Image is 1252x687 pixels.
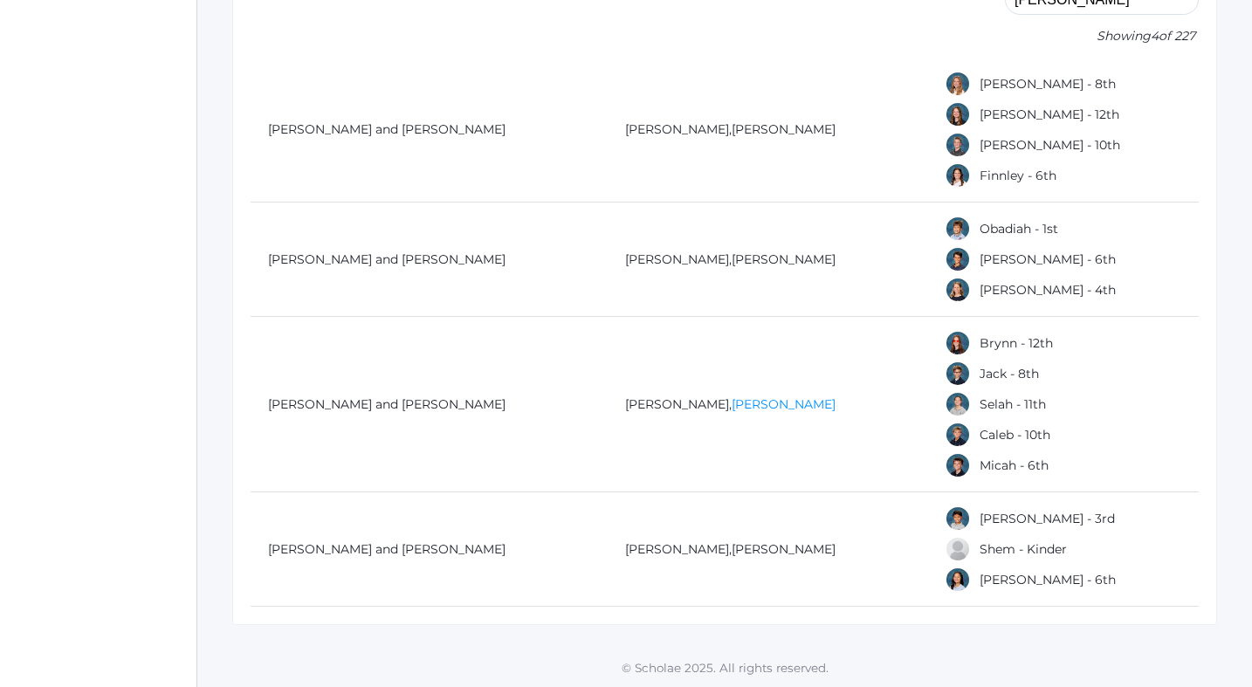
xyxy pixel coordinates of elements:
[1151,28,1159,44] span: 4
[945,132,971,158] div: Elias Bradley
[608,58,927,203] td: ,
[268,541,506,557] a: [PERSON_NAME] and [PERSON_NAME]
[945,361,971,387] div: Jack Bradley
[945,277,971,303] div: Haelyn Bradley
[945,71,971,97] div: Tatum Bradley
[608,317,927,492] td: ,
[268,396,506,412] a: [PERSON_NAME] and [PERSON_NAME]
[608,203,927,317] td: ,
[980,221,1058,237] a: Obadiah - 1st
[197,659,1252,677] p: © Scholae 2025. All rights reserved.
[732,541,836,557] a: [PERSON_NAME]
[945,330,971,356] div: Brynn Bradley
[980,282,1116,298] a: [PERSON_NAME] - 4th
[980,572,1116,587] a: [PERSON_NAME] - 6th
[625,396,729,412] a: [PERSON_NAME]
[945,567,971,593] div: Parker Zeller
[608,492,927,607] td: ,
[268,251,506,267] a: [PERSON_NAME] and [PERSON_NAME]
[945,162,971,189] div: Finnley Bradley
[980,335,1053,351] a: Brynn - 12th
[980,106,1119,122] a: [PERSON_NAME] - 12th
[980,168,1056,183] a: Finnley - 6th
[625,541,729,557] a: [PERSON_NAME]
[945,422,971,448] div: Caleb Bradley
[980,137,1120,153] a: [PERSON_NAME] - 10th
[980,511,1115,526] a: [PERSON_NAME] - 3rd
[945,246,971,272] div: Asher Bradley
[945,505,971,532] div: Owen Zeller
[732,251,836,267] a: [PERSON_NAME]
[980,396,1046,412] a: Selah - 11th
[732,396,836,412] a: [PERSON_NAME]
[625,251,729,267] a: [PERSON_NAME]
[945,452,971,478] div: Micah Bradley
[980,76,1116,92] a: [PERSON_NAME] - 8th
[945,216,971,242] div: Obadiah Bradley
[945,391,971,417] div: Selah Bradley
[732,121,836,137] a: [PERSON_NAME]
[268,121,506,137] a: [PERSON_NAME] and [PERSON_NAME]
[980,541,1067,557] a: Shem - Kinder
[945,536,971,562] div: Shem Zeller
[980,251,1116,267] a: [PERSON_NAME] - 6th
[945,101,971,127] div: Noelle Bradley
[980,366,1039,381] a: Jack - 8th
[625,121,729,137] a: [PERSON_NAME]
[1005,27,1199,45] p: Showing of 227
[980,457,1049,473] a: Micah - 6th
[980,427,1050,443] a: Caleb - 10th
